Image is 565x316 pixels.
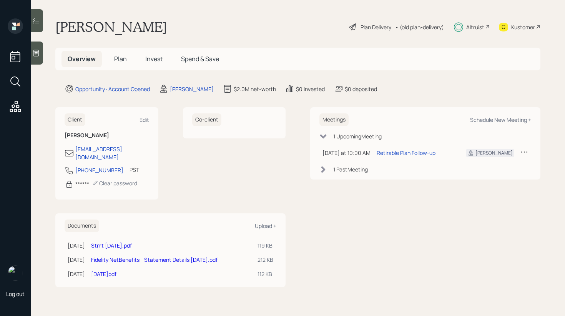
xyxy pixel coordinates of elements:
img: retirable_logo.png [8,266,23,281]
div: [DATE] [68,241,85,249]
span: Spend & Save [181,55,219,63]
div: Plan Delivery [361,23,391,31]
div: [EMAIL_ADDRESS][DOMAIN_NAME] [75,145,149,161]
div: • (old plan-delivery) [395,23,444,31]
div: $2.0M net-worth [234,85,276,93]
div: Upload + [255,222,276,230]
div: [PERSON_NAME] [475,150,513,156]
div: [PHONE_NUMBER] [75,166,123,174]
div: [DATE] [68,270,85,278]
div: Kustomer [511,23,535,31]
div: Clear password [92,180,137,187]
h6: Co-client [192,113,221,126]
div: 119 KB [258,241,273,249]
h6: Client [65,113,85,126]
div: [DATE] [68,256,85,264]
h1: [PERSON_NAME] [55,18,167,35]
span: Invest [145,55,163,63]
a: [DATE]pdf [91,270,116,278]
div: Log out [6,290,25,298]
div: $0 deposited [345,85,377,93]
div: Opportunity · Account Opened [75,85,150,93]
a: Stmt [DATE].pdf [91,242,132,249]
div: Schedule New Meeting + [470,116,531,123]
span: Overview [68,55,96,63]
div: 212 KB [258,256,273,264]
h6: Meetings [319,113,349,126]
div: Edit [140,116,149,123]
div: Retirable Plan Follow-up [377,149,435,157]
h6: Documents [65,220,99,232]
div: PST [130,166,139,174]
span: Plan [114,55,127,63]
div: Altruist [466,23,484,31]
h6: [PERSON_NAME] [65,132,149,139]
div: 1 Upcoming Meeting [333,132,382,140]
div: [DATE] at 10:00 AM [322,149,371,157]
div: 112 KB [258,270,273,278]
div: $0 invested [296,85,325,93]
div: [PERSON_NAME] [170,85,214,93]
a: Fidelity NetBenefits - Statement Details [DATE].pdf [91,256,218,263]
div: 1 Past Meeting [333,165,368,173]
